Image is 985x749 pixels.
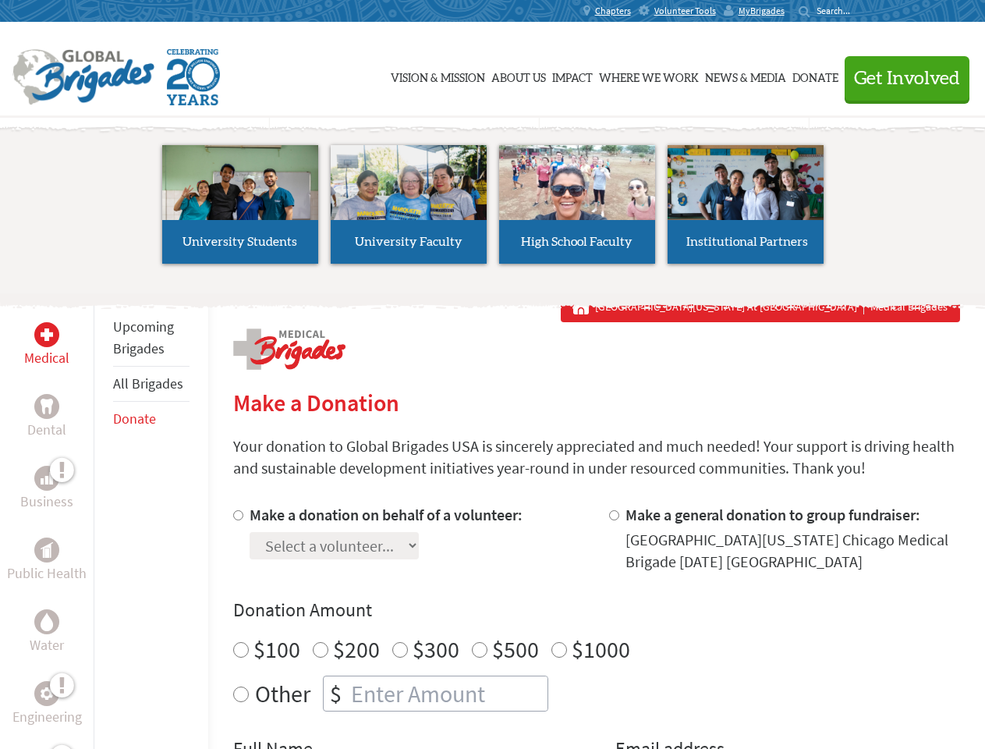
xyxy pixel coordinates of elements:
li: All Brigades [113,367,190,402]
div: $ [324,676,348,711]
a: Vision & Mission [391,37,485,115]
li: Donate [113,402,190,436]
a: MedicalMedical [24,322,69,369]
img: Water [41,612,53,630]
label: $100 [253,634,300,664]
a: BusinessBusiness [20,466,73,513]
a: Donate [113,410,156,428]
a: DentalDental [27,394,66,441]
label: $500 [492,634,539,664]
p: Dental [27,419,66,441]
span: MyBrigades [739,5,785,17]
a: News & Media [705,37,786,115]
p: Public Health [7,563,87,584]
span: Get Involved [854,69,960,88]
img: menu_brigades_submenu_4.jpg [668,145,824,249]
img: menu_brigades_submenu_2.jpg [331,145,487,250]
li: Upcoming Brigades [113,310,190,367]
img: Global Brigades Logo [12,49,154,105]
div: Business [34,466,59,491]
a: University Students [162,145,318,264]
a: Where We Work [599,37,699,115]
a: High School Faculty [499,145,655,264]
a: All Brigades [113,374,183,392]
img: Dental [41,399,53,414]
img: Business [41,472,53,485]
a: Impact [552,37,593,115]
p: Medical [24,347,69,369]
label: Make a general donation to group fundraiser: [625,505,920,524]
span: Volunteer Tools [654,5,716,17]
a: EngineeringEngineering [12,681,82,728]
div: Medical [34,322,59,347]
div: Public Health [34,538,59,563]
input: Enter Amount [348,676,547,711]
div: Water [34,609,59,634]
a: Institutional Partners [668,145,824,264]
p: Water [30,634,64,656]
input: Search... [817,5,861,16]
span: High School Faculty [521,236,632,248]
div: Engineering [34,681,59,706]
a: Donate [792,37,838,115]
button: Get Involved [845,56,969,101]
a: Public HealthPublic Health [7,538,87,584]
span: University Students [182,236,297,248]
a: Upcoming Brigades [113,318,174,357]
label: $300 [413,634,459,664]
label: $1000 [572,634,630,664]
p: Business [20,491,73,513]
label: Make a donation on behalf of a volunteer: [250,505,523,524]
span: University Faculty [355,236,462,248]
span: Chapters [595,5,631,17]
a: WaterWater [30,609,64,656]
label: $200 [333,634,380,664]
span: Institutional Partners [686,236,808,248]
label: Other [255,676,310,712]
h2: Make a Donation [233,389,960,417]
p: Engineering [12,706,82,728]
h4: Donation Amount [233,598,960,623]
div: [GEOGRAPHIC_DATA][US_STATE] Chicago Medical Brigade [DATE] [GEOGRAPHIC_DATA] [625,529,960,573]
img: logo-medical.png [233,328,345,370]
img: menu_brigades_submenu_1.jpg [162,145,318,249]
img: Engineering [41,687,53,700]
img: Global Brigades Celebrating 20 Years [167,49,220,105]
img: menu_brigades_submenu_3.jpg [499,145,655,221]
div: Dental [34,394,59,419]
img: Medical [41,328,53,341]
p: Your donation to Global Brigades USA is sincerely appreciated and much needed! Your support is dr... [233,435,960,479]
a: University Faculty [331,145,487,264]
img: Public Health [41,542,53,558]
a: About Us [491,37,546,115]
